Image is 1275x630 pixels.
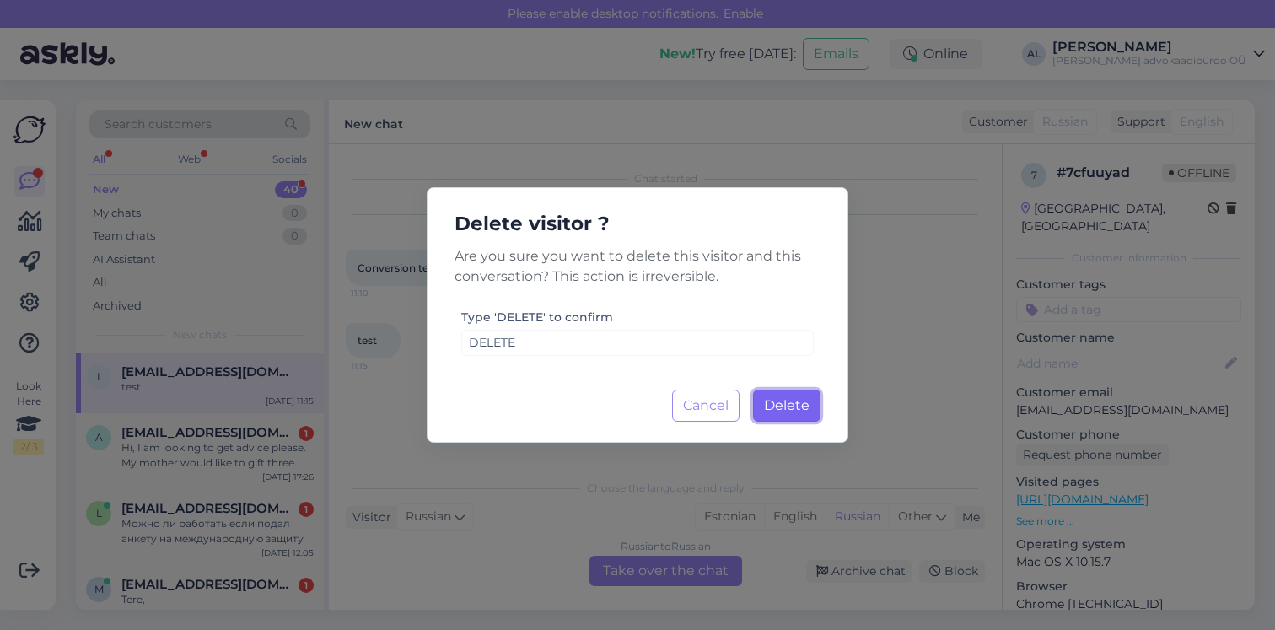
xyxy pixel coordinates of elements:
[441,208,834,240] h5: Delete visitor ?
[672,390,740,422] button: Cancel
[461,309,613,326] label: Type 'DELETE' to confirm
[764,397,810,413] span: Delete
[753,390,820,422] button: Delete
[441,246,834,287] p: Are you sure you want to delete this visitor and this conversation? This action is irreversible.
